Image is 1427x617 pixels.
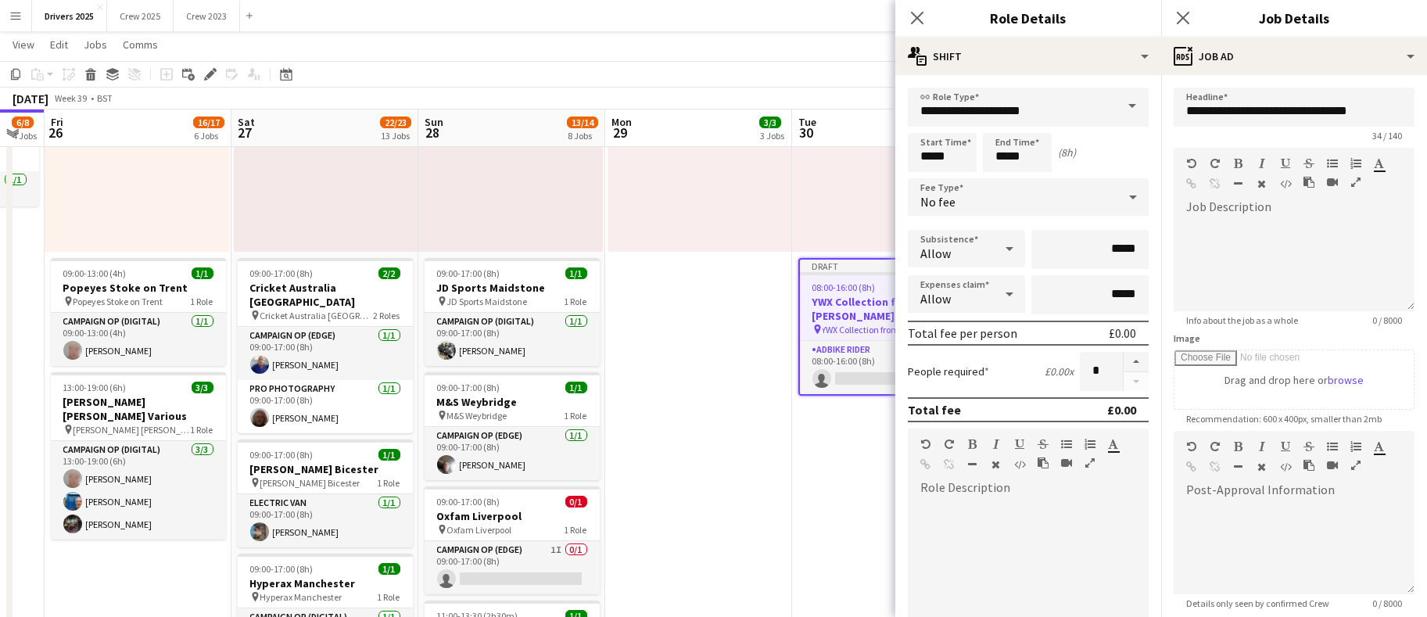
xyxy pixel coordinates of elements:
[1038,438,1049,450] button: Strikethrough
[991,458,1002,471] button: Clear Formatting
[1174,413,1394,425] span: Recommendation: 600 x 400px, smaller than 2mb
[51,313,226,366] app-card-role: Campaign Op (Digital)1/109:00-13:00 (4h)[PERSON_NAME]
[895,38,1161,75] div: Shift
[425,281,600,295] h3: JD Sports Maidstone
[1257,440,1267,453] button: Italic
[920,194,956,210] span: No fee
[908,364,989,378] label: People required
[1327,459,1338,472] button: Insert video
[51,258,226,366] app-job-card: 09:00-13:00 (4h)1/1Popeyes Stoke on Trent Popeyes Stoke on Trent1 RoleCampaign Op (Digital)1/109:...
[32,1,107,31] button: Drivers 2025
[1350,176,1361,188] button: Fullscreen
[1210,440,1221,453] button: Redo
[192,267,213,279] span: 1/1
[63,267,127,279] span: 09:00-13:00 (4h)
[1280,178,1291,190] button: HTML Code
[422,124,443,142] span: 28
[425,509,600,523] h3: Oxfam Liverpool
[920,438,931,450] button: Undo
[238,115,255,129] span: Sat
[74,424,191,436] span: [PERSON_NAME] [PERSON_NAME]
[97,92,113,104] div: BST
[193,117,224,128] span: 16/17
[1257,461,1267,473] button: Clear Formatting
[1124,352,1149,372] button: Increase
[238,258,413,433] app-job-card: 09:00-17:00 (8h)2/2Cricket Australia [GEOGRAPHIC_DATA] Cricket Australia [GEOGRAPHIC_DATA]2 Roles...
[565,524,587,536] span: 1 Role
[425,313,600,366] app-card-role: Campaign Op (Digital)1/109:00-17:00 (8h)[PERSON_NAME]
[51,281,226,295] h3: Popeyes Stoke on Trent
[1038,457,1049,469] button: Paste as plain text
[260,477,360,489] span: [PERSON_NAME] Bicester
[1303,459,1314,472] button: Paste as plain text
[1107,402,1136,418] div: £0.00
[812,282,876,293] span: 08:00-16:00 (8h)
[967,438,978,450] button: Bold
[800,295,972,323] h3: YWX Collection from Church [PERSON_NAME]
[13,130,37,142] div: 4 Jobs
[437,267,500,279] span: 09:00-17:00 (8h)
[378,267,400,279] span: 2/2
[568,130,597,142] div: 8 Jobs
[1174,597,1342,609] span: Details only seen by confirmed Crew
[191,296,213,307] span: 1 Role
[944,438,955,450] button: Redo
[1280,440,1291,453] button: Underline
[380,117,411,128] span: 22/23
[1374,157,1385,170] button: Text Color
[1161,8,1427,28] h3: Job Details
[1045,364,1074,378] div: £0.00 x
[1280,461,1291,473] button: HTML Code
[425,372,600,480] app-job-card: 09:00-17:00 (8h)1/1M&S Weybridge M&S Weybridge1 RoleCampaign Op (Edge)1/109:00-17:00 (8h)[PERSON_...
[437,496,500,508] span: 09:00-17:00 (8h)
[1327,157,1338,170] button: Unordered List
[760,130,784,142] div: 3 Jobs
[895,8,1161,28] h3: Role Details
[260,310,374,321] span: Cricket Australia [GEOGRAPHIC_DATA]
[44,34,74,55] a: Edit
[611,115,632,129] span: Mon
[1014,438,1025,450] button: Underline
[920,246,951,261] span: Allow
[800,341,972,394] app-card-role: Adbike Rider0/108:00-16:00 (8h)
[1360,314,1414,326] span: 0 / 8000
[1350,459,1361,472] button: Fullscreen
[1280,157,1291,170] button: Underline
[425,258,600,366] app-job-card: 09:00-17:00 (8h)1/1JD Sports Maidstone JD Sports Maidstone1 RoleCampaign Op (Digital)1/109:00-17:...
[1350,157,1361,170] button: Ordered List
[1303,176,1314,188] button: Paste as plain text
[565,267,587,279] span: 1/1
[51,441,226,540] app-card-role: Campaign Op (Digital)3/313:00-19:00 (6h)[PERSON_NAME][PERSON_NAME][PERSON_NAME]
[378,477,400,489] span: 1 Role
[74,296,163,307] span: Popeyes Stoke on Trent
[1360,597,1414,609] span: 0 / 8000
[759,117,781,128] span: 3/3
[50,38,68,52] span: Edit
[1327,440,1338,453] button: Unordered List
[1161,38,1427,75] div: Job Ad
[1109,325,1136,341] div: £0.00
[798,258,973,396] app-job-card: Draft08:00-16:00 (8h)0/1YWX Collection from Church [PERSON_NAME] YWX Collection from Church [PERS...
[609,124,632,142] span: 29
[798,115,816,129] span: Tue
[425,427,600,480] app-card-role: Campaign Op (Edge)1/109:00-17:00 (8h)[PERSON_NAME]
[374,310,400,321] span: 2 Roles
[1108,438,1119,450] button: Text Color
[84,38,107,52] span: Jobs
[1174,314,1310,326] span: Info about the job as a whole
[1303,440,1314,453] button: Strikethrough
[425,486,600,594] div: 09:00-17:00 (8h)0/1Oxfam Liverpool Oxfam Liverpool1 RoleCampaign Op (Edge)1I0/109:00-17:00 (8h)
[250,449,314,461] span: 09:00-17:00 (8h)
[235,124,255,142] span: 27
[823,324,937,335] span: YWX Collection from Church [PERSON_NAME]
[51,395,226,423] h3: [PERSON_NAME] [PERSON_NAME] Various
[447,296,528,307] span: JD Sports Maidstone
[565,410,587,421] span: 1 Role
[567,117,598,128] span: 13/14
[1085,438,1095,450] button: Ordered List
[51,115,63,129] span: Fri
[238,439,413,547] app-job-card: 09:00-17:00 (8h)1/1[PERSON_NAME] Bicester [PERSON_NAME] Bicester1 RoleElectric Van1/109:00-17:00 ...
[1186,440,1197,453] button: Undo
